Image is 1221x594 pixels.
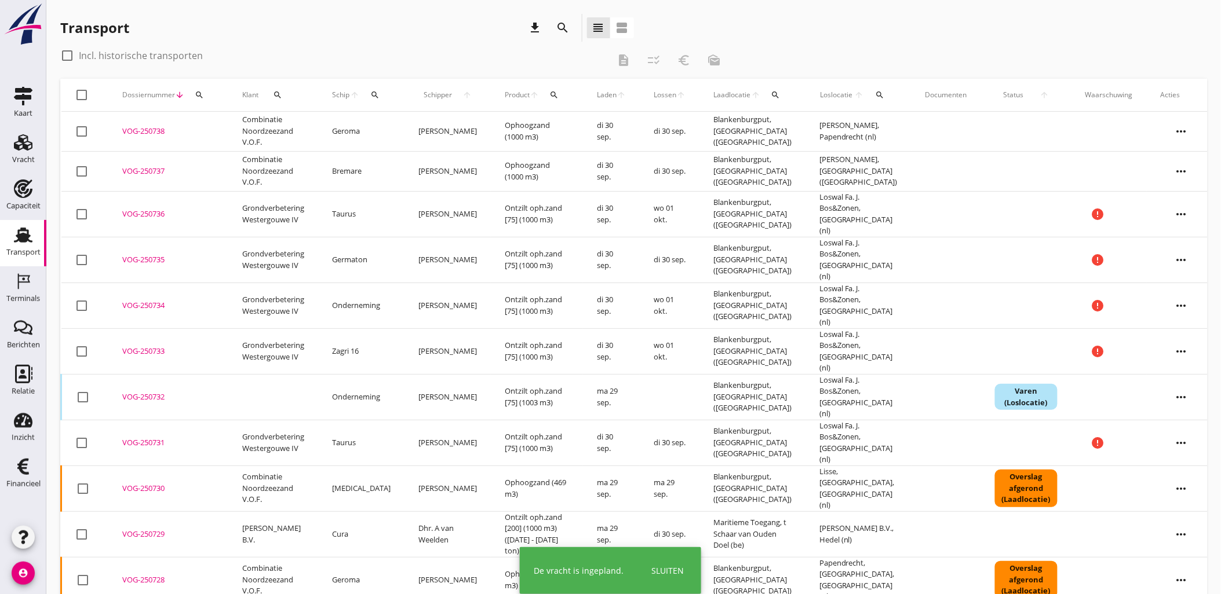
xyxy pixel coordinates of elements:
td: Combinatie Noordzeezand V.O.F. [228,151,318,191]
i: arrow_upward [854,90,865,100]
td: Grondverbetering Westergouwe IV [228,283,318,328]
span: Schip [332,90,350,100]
i: more_horiz [1165,335,1198,368]
i: more_horiz [1165,115,1198,148]
i: arrow_upward [457,90,477,100]
td: Germaton [318,237,404,283]
i: search [370,90,380,100]
td: [PERSON_NAME] [404,328,491,374]
td: di 30 sep. [583,151,640,191]
td: [PERSON_NAME] [404,283,491,328]
i: more_horiz [1165,427,1198,459]
span: Schipper [418,90,457,100]
td: [MEDICAL_DATA] [318,465,404,511]
i: search [771,90,781,100]
div: VOG-250732 [122,391,214,403]
td: Onderneming [318,374,404,420]
div: VOG-250730 [122,483,214,494]
td: ma 29 sep. [640,465,699,511]
div: Vracht [12,156,35,163]
td: [PERSON_NAME] B.V. [228,511,318,557]
td: Ontzilt oph.zand [75] (1003 m3) [491,374,583,420]
td: ma 29 sep. [583,511,640,557]
div: Inzicht [12,434,35,441]
img: logo-small.a267ee39.svg [2,3,44,46]
div: Transport [60,19,129,37]
div: De vracht is ingepland. [534,564,624,577]
td: Loswal Fa. J. Bos&Zonen, [GEOGRAPHIC_DATA] (nl) [806,237,912,283]
td: Blankenburgput, [GEOGRAPHIC_DATA] ([GEOGRAPHIC_DATA]) [699,237,806,283]
div: VOG-250733 [122,346,214,357]
td: [PERSON_NAME] [404,112,491,152]
td: Ontzilt oph.zand [75] (1000 m3) [491,283,583,328]
td: Ophoogzand (1000 m3) [491,151,583,191]
td: [PERSON_NAME], [GEOGRAPHIC_DATA] ([GEOGRAPHIC_DATA]) [806,151,912,191]
td: Blankenburgput, [GEOGRAPHIC_DATA] ([GEOGRAPHIC_DATA]) [699,465,806,511]
i: view_agenda [615,21,629,35]
div: Terminals [6,295,40,302]
td: Onderneming [318,283,404,328]
td: di 30 sep. [640,151,699,191]
i: download [529,21,542,35]
td: Blankenburgput, [GEOGRAPHIC_DATA] ([GEOGRAPHIC_DATA]) [699,191,806,237]
td: di 30 sep. [640,420,699,465]
i: error [1091,344,1105,358]
div: Kaart [14,109,32,117]
td: di 30 sep. [583,112,640,152]
td: Lisse, [GEOGRAPHIC_DATA], [GEOGRAPHIC_DATA] (nl) [806,465,912,511]
div: Overslag afgerond (Laadlocatie) [995,470,1058,507]
td: Ontzilt oph.zand [75] (1000 m3) [491,328,583,374]
td: [PERSON_NAME] [404,374,491,420]
div: Documenten [925,90,967,100]
i: search [549,90,559,100]
i: search [556,21,570,35]
span: Loslocatie [819,90,854,100]
i: error [1091,299,1105,313]
td: Grondverbetering Westergouwe IV [228,237,318,283]
i: view_headline [592,21,606,35]
div: VOG-250735 [122,254,214,266]
div: VOG-250731 [122,437,214,449]
i: error [1091,436,1105,450]
i: search [876,90,885,100]
i: search [195,90,204,100]
td: [PERSON_NAME], Papendrecht (nl) [806,112,912,152]
td: Grondverbetering Westergouwe IV [228,191,318,237]
td: Loswal Fa. J. Bos&Zonen, [GEOGRAPHIC_DATA] (nl) [806,191,912,237]
div: Waarschuwing [1085,90,1133,100]
td: Grondverbetering Westergouwe IV [228,328,318,374]
div: Acties [1161,90,1202,100]
td: [PERSON_NAME] [404,191,491,237]
i: arrow_upward [530,90,539,100]
td: Blankenburgput, [GEOGRAPHIC_DATA] ([GEOGRAPHIC_DATA]) [699,328,806,374]
td: Dhr. A van Weelden [404,511,491,557]
td: Cura [318,511,404,557]
td: Loswal Fa. J. Bos&Zonen, [GEOGRAPHIC_DATA] (nl) [806,420,912,465]
td: Blankenburgput, [GEOGRAPHIC_DATA] ([GEOGRAPHIC_DATA]) [699,151,806,191]
div: VOG-250728 [122,574,214,586]
td: Blankenburgput, [GEOGRAPHIC_DATA] ([GEOGRAPHIC_DATA]) [699,112,806,152]
td: Combinatie Noordzeezand V.O.F. [228,112,318,152]
div: Transport [6,248,41,256]
td: Taurus [318,191,404,237]
td: Geroma [318,112,404,152]
div: Varen (Loslocatie) [995,384,1058,410]
i: error [1091,207,1105,221]
i: search [273,90,282,100]
td: [PERSON_NAME] [404,151,491,191]
td: Ontzilt oph.zand [75] (1000 m3) [491,191,583,237]
div: Capaciteit [6,202,41,210]
i: arrow_upward [676,90,686,100]
td: di 30 sep. [640,112,699,152]
td: Loswal Fa. J. Bos&Zonen, [GEOGRAPHIC_DATA] (nl) [806,374,912,420]
label: Incl. historische transporten [79,50,203,61]
td: Blankenburgput, [GEOGRAPHIC_DATA] ([GEOGRAPHIC_DATA]) [699,374,806,420]
div: VOG-250729 [122,529,214,540]
td: Blankenburgput, [GEOGRAPHIC_DATA] ([GEOGRAPHIC_DATA]) [699,420,806,465]
td: Ontzilt oph.zand [200] (1000 m3) ([DATE] - [DATE] ton) [491,511,583,557]
td: Maritieme Toegang, t Schaar van Ouden Doel (be) [699,511,806,557]
div: Klant [242,81,304,109]
span: Laden [597,90,617,100]
span: Lossen [654,90,676,100]
span: Status [995,90,1032,100]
